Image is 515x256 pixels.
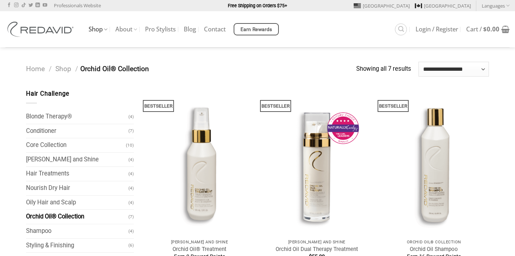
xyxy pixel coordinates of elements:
span: (4) [128,168,134,180]
a: Earn Rewards [234,23,279,35]
img: REDAVID Orchid Oil Treatment 90ml [144,89,255,236]
a: Login / Register [416,23,458,36]
a: Oily Hair and Scalp [26,196,128,210]
a: [GEOGRAPHIC_DATA] [354,0,410,11]
a: Nourish Dry Hair [26,181,128,195]
span: (6) [128,239,134,252]
span: Hair Challenge [26,90,69,97]
a: Follow on Twitter [29,3,33,8]
span: Earn Rewards [241,26,272,34]
a: Home [26,65,45,73]
span: (7) [128,211,134,223]
a: Orchid Oil Dual Therapy Treatment [276,246,358,253]
span: / [49,65,52,73]
span: (4) [128,225,134,238]
img: REDAVID Orchid Oil Dual Therapy ~ Award Winning Curl Care [261,89,372,236]
a: Orchid Oil Shampoo [379,89,489,236]
span: (4) [128,196,134,209]
img: REDAVID Orchid Oil Shampoo [379,89,489,236]
span: Cart / [466,26,499,32]
span: $ [483,25,487,33]
nav: Orchid Oil® Collection [26,64,356,75]
a: Blonde Therapy® [26,110,128,124]
a: Orchid Oil® Treatment [173,246,226,253]
a: Orchid Oil® Collection [26,210,128,224]
p: Orchid Oil® Collection [383,240,486,244]
span: / [75,65,78,73]
a: Follow on Instagram [14,3,18,8]
a: [PERSON_NAME] and Shine [26,153,128,167]
select: Shop order [418,62,489,76]
a: Orchid Oil Dual Therapy Treatment [261,89,372,236]
span: (7) [128,125,134,137]
span: (4) [128,182,134,195]
a: Blog [184,23,196,36]
a: Hair Treatments [26,167,128,181]
a: Follow on TikTok [21,3,26,8]
a: Languages [482,0,510,11]
img: REDAVID Salon Products | United States [5,22,78,37]
a: Core Collection [26,138,126,152]
p: [PERSON_NAME] and Shine [148,240,251,244]
span: (10) [126,139,134,152]
a: Shop [89,22,107,36]
a: Conditioner [26,124,128,138]
a: Follow on LinkedIn [35,3,40,8]
a: [GEOGRAPHIC_DATA] [415,0,471,11]
a: Cart / $0.00 [466,21,510,37]
p: Showing all 7 results [356,64,411,74]
a: Shampoo [26,224,128,238]
a: Shop [55,65,71,73]
bdi: 0.00 [483,25,499,33]
a: Search [395,23,407,35]
a: Orchid Oil® Treatment [144,89,255,236]
a: Contact [204,23,226,36]
span: Login / Register [416,26,458,32]
a: Follow on YouTube [43,3,47,8]
a: Pro Stylists [145,23,176,36]
span: (4) [128,153,134,166]
span: (4) [128,110,134,123]
p: [PERSON_NAME] and Shine [265,240,368,244]
a: Follow on Facebook [7,3,11,8]
a: Orchid Oil Shampoo [410,246,458,253]
a: Styling & Finishing [26,239,128,253]
a: About [115,22,137,36]
strong: Free Shipping on Orders $75+ [228,3,287,8]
